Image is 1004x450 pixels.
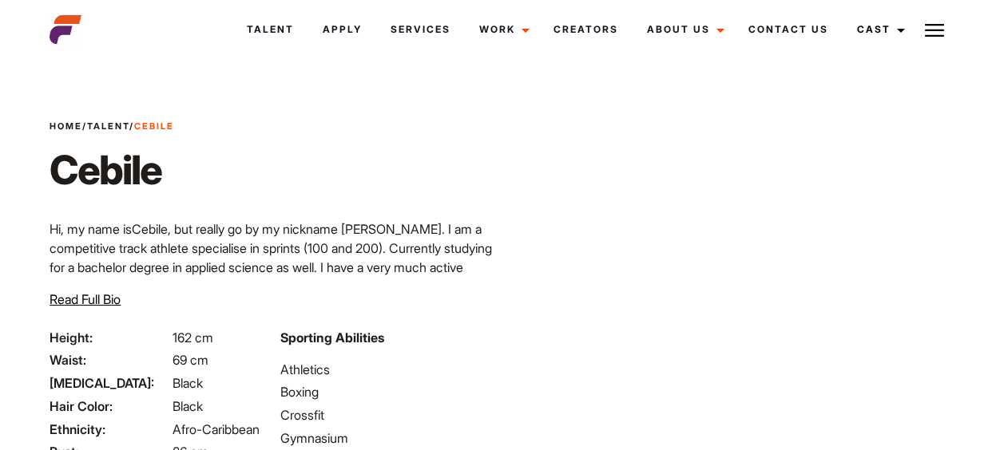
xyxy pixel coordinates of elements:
span: Read Full Bio [50,291,121,307]
strong: Cebile [134,120,174,132]
button: Read Full Bio [50,290,121,309]
a: Creators [539,8,633,51]
a: Home [50,120,82,132]
span: Height: [50,328,169,347]
a: Work [465,8,539,51]
li: Athletics [280,360,492,379]
a: Services [376,8,465,51]
img: cropped-aefm-brand-fav-22-square.png [50,14,81,45]
span: Afro-Caribbean [173,421,260,437]
strong: Sporting Abilities [280,330,384,345]
li: Boxing [280,382,492,401]
a: Cast [843,8,915,51]
span: Cebile [132,221,168,237]
li: Crossfit [280,405,492,424]
p: Hi, my name is , but really go by my nickname [PERSON_NAME]. I am a competitive track athlete spe... [50,219,492,373]
span: Waist: [50,350,169,369]
span: / / [50,120,174,133]
span: 69 cm [173,352,208,368]
a: About Us [633,8,734,51]
span: Black [173,398,203,414]
span: Black [173,375,203,391]
li: Gymnasium [280,428,492,448]
span: 162 cm [173,330,213,345]
img: Burger icon [925,21,944,40]
video: Your browser does not support the video tag. [540,102,925,440]
a: Apply [308,8,376,51]
a: Talent [87,120,129,132]
a: Contact Us [734,8,843,51]
span: [MEDICAL_DATA]: [50,373,169,393]
span: Hair Color: [50,397,169,416]
h1: Cebile [50,146,174,194]
a: Talent [232,8,308,51]
span: Ethnicity: [50,420,169,439]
